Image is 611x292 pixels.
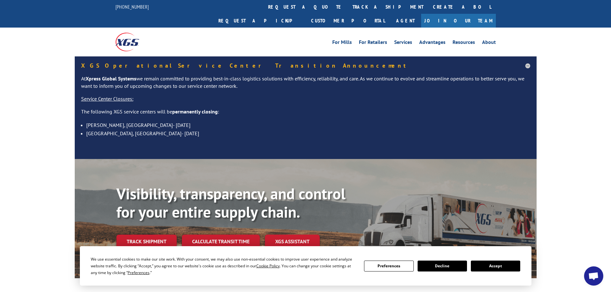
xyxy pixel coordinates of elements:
[91,256,356,276] div: We use essential cookies to make our site work. With your consent, we may also use non-essential ...
[128,270,149,275] span: Preferences
[81,75,530,96] p: At we remain committed to providing best-in-class logistics solutions with efficiency, reliabilit...
[116,184,345,222] b: Visibility, transparency, and control for your entire supply chain.
[390,14,421,28] a: Agent
[482,40,496,47] a: About
[116,235,177,248] a: Track shipment
[81,63,530,69] h5: XGS Operational Service Center Transition Announcement
[86,75,136,82] strong: Xpress Global Systems
[394,40,412,47] a: Services
[182,235,260,248] a: Calculate transit time
[172,108,218,115] strong: permanently closing
[418,261,467,271] button: Decline
[80,246,531,286] div: Cookie Consent Prompt
[115,4,149,10] a: [PHONE_NUMBER]
[306,14,390,28] a: Customer Portal
[471,261,520,271] button: Accept
[256,263,280,269] span: Cookie Policy
[265,235,320,248] a: XGS ASSISTANT
[419,40,446,47] a: Advantages
[584,266,603,286] a: Open chat
[86,121,530,129] li: [PERSON_NAME], [GEOGRAPHIC_DATA]- [DATE]
[332,40,352,47] a: For Mills
[359,40,387,47] a: For Retailers
[214,14,306,28] a: Request a pickup
[453,40,475,47] a: Resources
[421,14,496,28] a: Join Our Team
[86,129,530,138] li: [GEOGRAPHIC_DATA], [GEOGRAPHIC_DATA]- [DATE]
[364,261,413,271] button: Preferences
[81,96,133,102] u: Service Center Closures:
[81,108,530,121] p: The following XGS service centers will be :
